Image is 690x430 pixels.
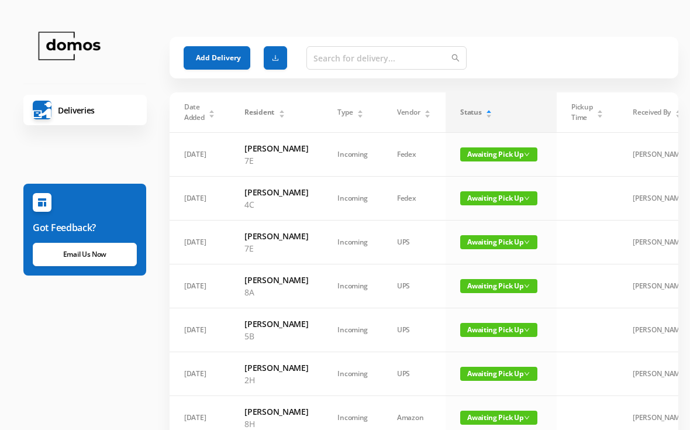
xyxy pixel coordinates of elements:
[382,133,446,177] td: Fedex
[244,198,308,211] p: 4C
[244,405,308,418] h6: [PERSON_NAME]
[244,374,308,386] p: 2H
[209,113,215,116] i: icon: caret-down
[425,108,431,112] i: icon: caret-up
[460,147,537,161] span: Awaiting Pick Up
[357,108,364,112] i: icon: caret-up
[184,102,205,123] span: Date Added
[571,102,592,123] span: Pickup Time
[397,107,420,118] span: Vendor
[323,221,382,264] td: Incoming
[33,221,137,235] h6: Got Feedback?
[33,243,137,266] a: Email Us Now
[170,264,230,308] td: [DATE]
[323,264,382,308] td: Incoming
[425,113,431,116] i: icon: caret-down
[597,108,603,112] i: icon: caret-up
[244,142,308,154] h6: [PERSON_NAME]
[460,279,537,293] span: Awaiting Pick Up
[278,108,285,115] div: Sort
[486,113,492,116] i: icon: caret-down
[596,108,603,115] div: Sort
[244,318,308,330] h6: [PERSON_NAME]
[323,352,382,396] td: Incoming
[244,286,308,298] p: 8A
[382,264,446,308] td: UPS
[170,352,230,396] td: [DATE]
[278,108,285,112] i: icon: caret-up
[460,235,537,249] span: Awaiting Pick Up
[357,113,364,116] i: icon: caret-down
[323,308,382,352] td: Incoming
[597,113,603,116] i: icon: caret-down
[524,152,530,157] i: icon: down
[524,327,530,333] i: icon: down
[524,195,530,201] i: icon: down
[675,113,681,116] i: icon: caret-down
[209,108,215,112] i: icon: caret-up
[675,108,681,112] i: icon: caret-up
[337,107,353,118] span: Type
[244,362,308,374] h6: [PERSON_NAME]
[170,221,230,264] td: [DATE]
[524,415,530,421] i: icon: down
[357,108,364,115] div: Sort
[382,352,446,396] td: UPS
[170,308,230,352] td: [DATE]
[633,107,671,118] span: Received By
[460,191,537,205] span: Awaiting Pick Up
[451,54,460,62] i: icon: search
[382,221,446,264] td: UPS
[485,108,492,115] div: Sort
[460,367,537,381] span: Awaiting Pick Up
[244,154,308,167] p: 7E
[170,133,230,177] td: [DATE]
[170,177,230,221] td: [DATE]
[382,308,446,352] td: UPS
[208,108,215,115] div: Sort
[486,108,492,112] i: icon: caret-up
[244,107,274,118] span: Resident
[675,108,682,115] div: Sort
[244,418,308,430] p: 8H
[460,323,537,337] span: Awaiting Pick Up
[382,177,446,221] td: Fedex
[244,186,308,198] h6: [PERSON_NAME]
[524,283,530,289] i: icon: down
[244,242,308,254] p: 7E
[323,177,382,221] td: Incoming
[244,330,308,342] p: 5B
[323,133,382,177] td: Incoming
[306,46,467,70] input: Search for delivery...
[424,108,431,115] div: Sort
[524,371,530,377] i: icon: down
[244,274,308,286] h6: [PERSON_NAME]
[460,107,481,118] span: Status
[244,230,308,242] h6: [PERSON_NAME]
[278,113,285,116] i: icon: caret-down
[184,46,250,70] button: Add Delivery
[264,46,287,70] button: icon: download
[460,411,537,425] span: Awaiting Pick Up
[23,95,147,125] a: Deliveries
[524,239,530,245] i: icon: down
